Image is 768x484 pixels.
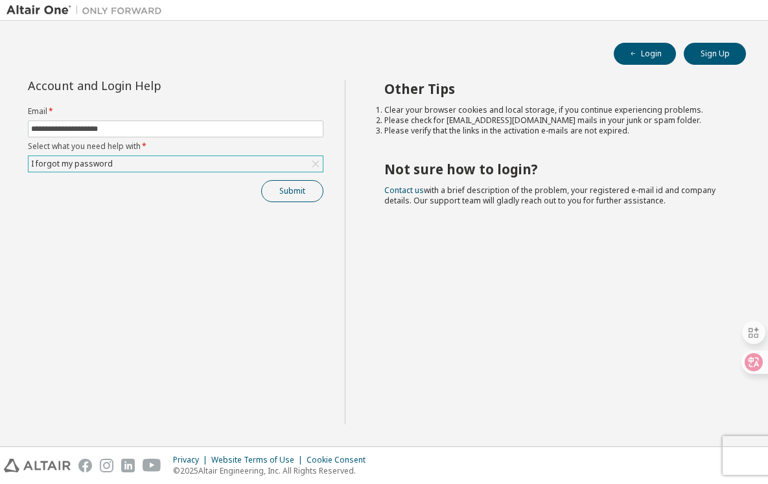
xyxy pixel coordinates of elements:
p: © 2025 Altair Engineering, Inc. All Rights Reserved. [173,465,373,476]
label: Email [28,106,323,117]
li: Clear your browser cookies and local storage, if you continue experiencing problems. [384,105,723,115]
li: Please check for [EMAIL_ADDRESS][DOMAIN_NAME] mails in your junk or spam folder. [384,115,723,126]
div: I forgot my password [29,157,115,171]
div: Account and Login Help [28,80,264,91]
button: Sign Up [684,43,746,65]
img: altair_logo.svg [4,459,71,472]
div: Cookie Consent [307,455,373,465]
h2: Not sure how to login? [384,161,723,178]
h2: Other Tips [384,80,723,97]
label: Select what you need help with [28,141,323,152]
img: youtube.svg [143,459,161,472]
div: Privacy [173,455,211,465]
img: facebook.svg [78,459,92,472]
img: linkedin.svg [121,459,135,472]
button: Submit [261,180,323,202]
div: I forgot my password [29,156,323,172]
div: Website Terms of Use [211,455,307,465]
button: Login [614,43,676,65]
span: with a brief description of the problem, your registered e-mail id and company details. Our suppo... [384,185,716,206]
img: Altair One [6,4,169,17]
li: Please verify that the links in the activation e-mails are not expired. [384,126,723,136]
img: instagram.svg [100,459,113,472]
a: Contact us [384,185,424,196]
